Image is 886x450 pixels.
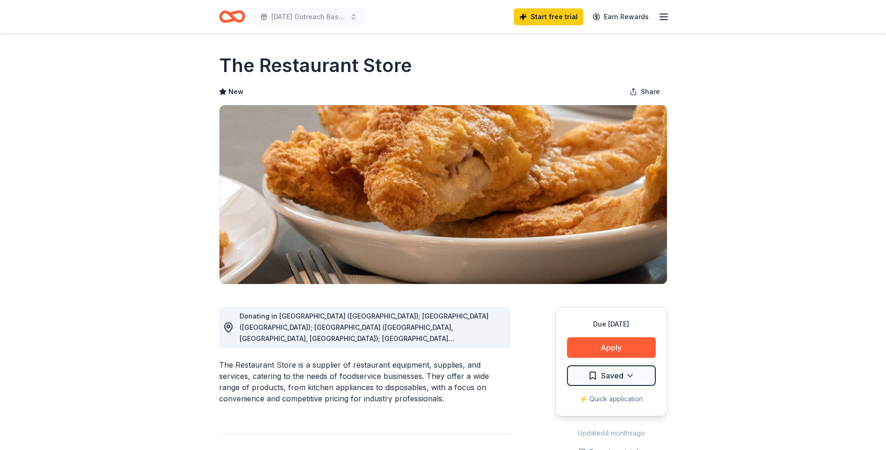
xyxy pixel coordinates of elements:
[240,312,489,376] span: Donating in [GEOGRAPHIC_DATA] ([GEOGRAPHIC_DATA]); [GEOGRAPHIC_DATA] ([GEOGRAPHIC_DATA]); [GEOGRA...
[219,359,510,404] div: The Restaurant Store is a supplier of restaurant equipment, supplies, and services, catering to t...
[567,319,656,330] div: Due [DATE]
[271,11,346,22] span: [DATE] Outreach Baskets
[219,6,245,28] a: Home
[601,370,624,382] span: Saved
[567,393,656,405] div: ⚡️ Quick application
[228,86,243,97] span: New
[567,365,656,386] button: Saved
[253,7,365,26] button: [DATE] Outreach Baskets
[514,8,583,25] a: Start free trial
[622,82,667,101] button: Share
[555,428,667,439] div: Updated 4 months ago
[220,105,667,284] img: Image for The Restaurant Store
[219,52,412,79] h1: The Restaurant Store
[641,86,660,97] span: Share
[567,337,656,358] button: Apply
[587,8,654,25] a: Earn Rewards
